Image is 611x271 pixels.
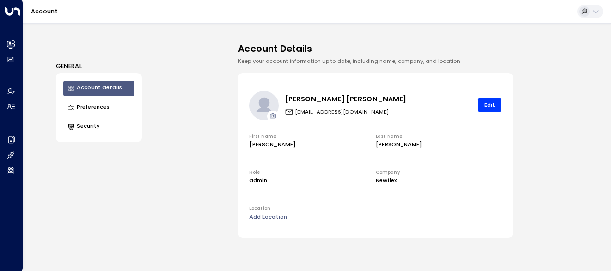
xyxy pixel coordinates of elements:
[249,176,375,185] p: admin
[249,133,276,139] label: First Name
[249,169,260,175] label: Role
[63,100,134,115] button: Preferences
[63,81,134,96] button: Account details
[376,133,402,139] label: Last Name
[249,140,375,148] p: [PERSON_NAME]
[478,98,501,112] button: Edit
[376,176,501,185] p: Newflex
[285,94,406,105] h3: [PERSON_NAME] [PERSON_NAME]
[285,108,406,116] span: [EMAIL_ADDRESS][DOMAIN_NAME]
[238,57,460,65] span: Keep your account information up to date, including name, company, and location
[56,62,142,71] h3: GENERAL
[238,42,513,56] h4: Account Details
[376,169,400,175] label: Company
[249,205,270,211] label: Location
[63,119,134,135] button: Security
[249,213,287,221] span: Add Location
[376,140,501,148] p: [PERSON_NAME]
[31,7,58,15] a: Account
